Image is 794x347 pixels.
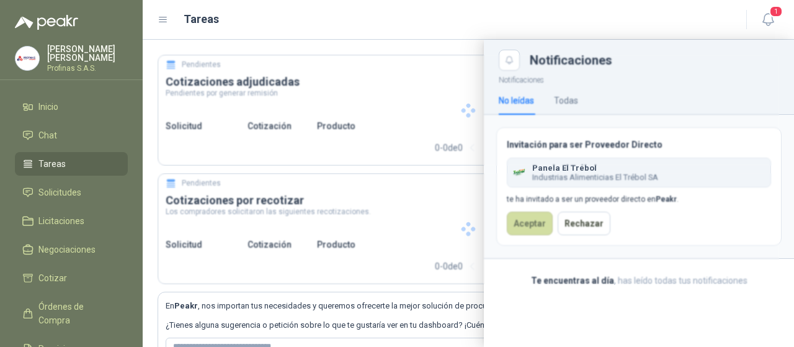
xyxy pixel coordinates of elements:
img: Company Logo [16,47,39,70]
span: 1 [769,6,783,17]
span: Panela El Trébol [532,163,658,173]
span: Inicio [38,100,58,114]
a: Inicio [15,95,128,119]
a: Chat [15,124,128,147]
button: Close [499,50,520,71]
img: Logo peakr [15,15,78,30]
span: Negociaciones [38,243,96,256]
button: 1 [757,9,779,31]
span: Órdenes de Compra [38,300,116,327]
span: Solicitudes [38,186,81,199]
a: Negociaciones [15,238,128,261]
a: Tareas [15,152,128,176]
span: Licitaciones [38,214,84,228]
img: Company Logo [512,165,527,180]
div: Notificaciones [530,54,779,66]
span: Industrias Alimenticias El Trébol SA [532,173,658,182]
a: Solicitudes [15,181,128,204]
p: [PERSON_NAME] [PERSON_NAME] [47,45,128,62]
a: Licitaciones [15,209,128,233]
b: Te encuentras al día [531,276,614,286]
span: Tareas [38,157,66,171]
span: Cotizar [38,271,67,285]
a: Órdenes de Compra [15,295,128,332]
h1: Tareas [184,11,219,28]
a: Cotizar [15,266,128,290]
p: Profinas S.A.S. [47,65,128,72]
span: Chat [38,128,57,142]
